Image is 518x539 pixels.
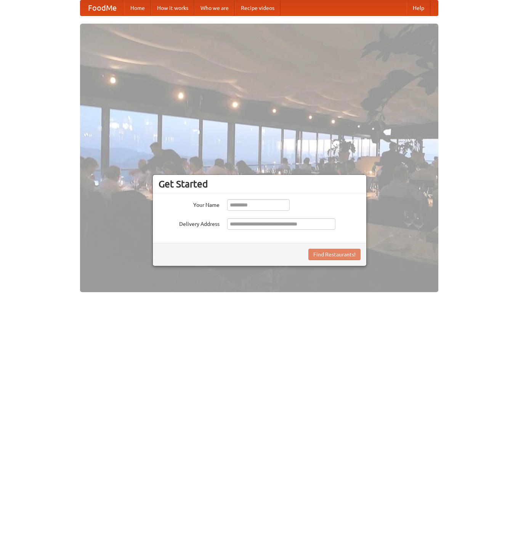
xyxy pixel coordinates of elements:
[308,249,361,260] button: Find Restaurants!
[151,0,194,16] a: How it works
[194,0,235,16] a: Who we are
[159,178,361,190] h3: Get Started
[124,0,151,16] a: Home
[159,218,220,228] label: Delivery Address
[80,0,124,16] a: FoodMe
[407,0,430,16] a: Help
[235,0,281,16] a: Recipe videos
[159,199,220,209] label: Your Name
